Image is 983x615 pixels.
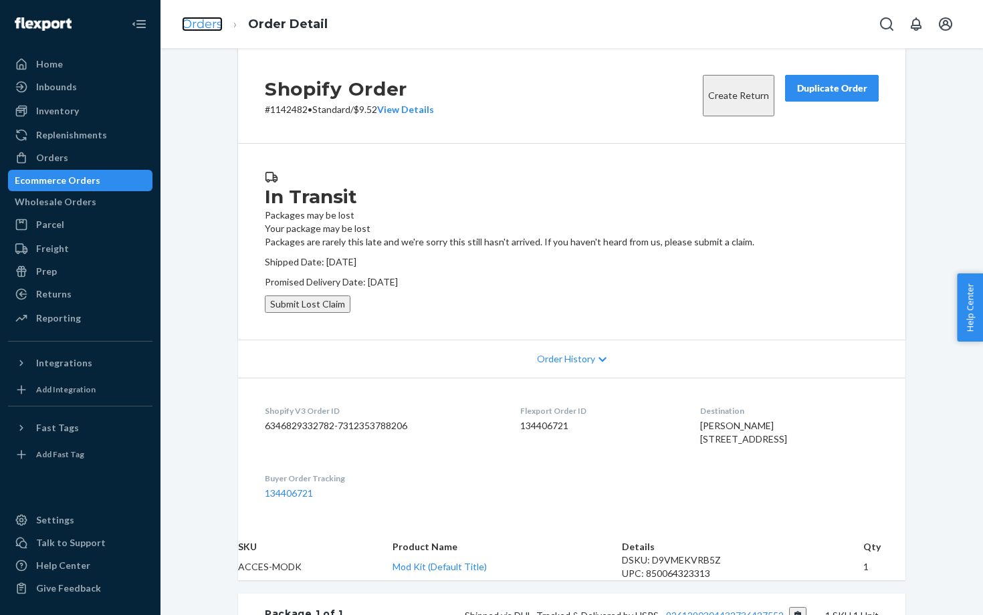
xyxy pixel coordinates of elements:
div: DSKU: D9VMEKVRB5Z [622,553,863,567]
a: Order Detail [248,17,328,31]
a: Add Integration [8,379,152,400]
div: Packages may be lost [265,184,879,222]
div: Wholesale Orders [15,195,96,209]
th: SKU [238,540,393,553]
div: Ecommerce Orders [15,174,100,187]
a: Orders [182,17,223,31]
button: Open Search Box [873,11,900,37]
img: Flexport logo [15,17,72,31]
a: Help Center [8,555,152,576]
button: Close Navigation [126,11,152,37]
a: Talk to Support [8,532,152,553]
p: Packages are rarely this late and we're sorry this still hasn't arrived. If you haven't heard fro... [265,235,879,249]
div: Help Center [36,559,90,572]
div: Talk to Support [36,536,106,549]
div: Orders [36,151,68,164]
a: Parcel [8,214,152,235]
dt: Flexport Order ID [520,405,678,416]
a: Returns [8,283,152,305]
a: Orders [8,147,152,168]
a: Inventory [8,100,152,122]
span: Order History [537,352,595,366]
span: [PERSON_NAME] [STREET_ADDRESS] [700,420,787,445]
div: Inbounds [36,80,77,94]
a: Prep [8,261,152,282]
div: Prep [36,265,57,278]
a: Mod Kit (Default Title) [393,561,487,572]
span: Standard [312,104,350,115]
div: Reporting [36,312,81,325]
h3: In Transit [265,184,879,209]
button: Give Feedback [8,578,152,599]
button: Create Return [703,75,774,116]
a: 134406721 [265,487,313,499]
div: Fast Tags [36,421,79,435]
div: Add Fast Tag [36,449,84,460]
h2: Shopify Order [265,75,434,103]
th: Qty [863,540,905,553]
p: # 1142482 / $9.52 [265,103,434,116]
ol: breadcrumbs [171,5,338,44]
dt: Shopify V3 Order ID [265,405,499,416]
span: • [308,104,312,115]
a: Wholesale Orders [8,191,152,213]
a: Inbounds [8,76,152,98]
button: Open account menu [932,11,959,37]
button: Integrations [8,352,152,374]
button: Help Center [957,273,983,342]
div: Parcel [36,218,64,231]
dt: Destination [700,405,879,416]
dd: 6346829332782-7312353788206 [265,419,499,433]
button: Fast Tags [8,417,152,439]
div: Returns [36,287,72,301]
div: Add Integration [36,384,96,395]
button: Submit Lost Claim [265,295,350,313]
a: Ecommerce Orders [8,170,152,191]
a: Settings [8,509,152,531]
th: Details [622,540,863,553]
header: Your package may be lost [265,222,879,235]
div: Inventory [36,104,79,118]
a: Reporting [8,307,152,329]
div: Replenishments [36,128,107,142]
a: Replenishments [8,124,152,146]
td: ACCES-MODK [238,553,393,580]
td: 1 [863,553,905,580]
p: Promised Delivery Date: [DATE] [265,275,879,289]
div: Home [36,57,63,71]
div: Duplicate Order [796,82,867,95]
div: Integrations [36,356,92,370]
th: Product Name [393,540,622,553]
button: Duplicate Order [785,75,879,102]
div: Settings [36,513,74,527]
p: Shipped Date: [DATE] [265,255,879,269]
dt: Buyer Order Tracking [265,473,499,484]
div: UPC: 850064323313 [622,567,863,580]
div: Freight [36,242,69,255]
button: View Details [377,103,434,116]
a: Home [8,53,152,75]
button: Open notifications [903,11,930,37]
a: Add Fast Tag [8,444,152,465]
a: Freight [8,238,152,259]
div: Give Feedback [36,582,101,595]
dd: 134406721 [520,419,678,433]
